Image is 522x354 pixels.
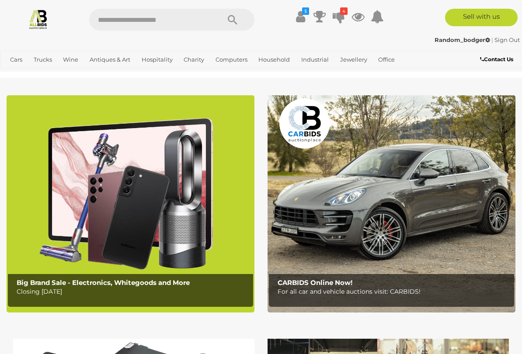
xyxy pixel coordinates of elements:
[212,52,251,67] a: Computers
[255,52,293,67] a: Household
[268,95,515,312] a: CARBIDS Online Now! CARBIDS Online Now! For all car and vehicle auctions visit: CARBIDS!
[445,9,518,26] a: Sell with us
[337,52,371,67] a: Jewellery
[7,52,26,67] a: Cars
[86,52,134,67] a: Antiques & Art
[30,52,56,67] a: Trucks
[59,52,82,67] a: Wine
[480,56,513,62] b: Contact Us
[268,95,515,312] img: CARBIDS Online Now!
[7,95,254,312] a: Big Brand Sale - Electronics, Whitegoods and More Big Brand Sale - Electronics, Whitegoods and Mo...
[375,52,398,67] a: Office
[480,55,515,64] a: Contact Us
[278,286,510,297] p: For all car and vehicle auctions visit: CARBIDS!
[138,52,176,67] a: Hospitality
[494,36,520,43] a: Sign Out
[17,286,249,297] p: Closing [DATE]
[332,9,345,24] a: 4
[298,52,332,67] a: Industrial
[180,52,208,67] a: Charity
[211,9,254,31] button: Search
[17,278,190,287] b: Big Brand Sale - Electronics, Whitegoods and More
[435,36,490,43] strong: Random_bodger
[7,67,31,81] a: Sports
[28,9,49,29] img: Allbids.com.au
[340,7,348,15] i: 4
[278,278,352,287] b: CARBIDS Online Now!
[7,95,254,312] img: Big Brand Sale - Electronics, Whitegoods and More
[491,36,493,43] span: |
[435,36,491,43] a: Random_bodger
[36,67,105,81] a: [GEOGRAPHIC_DATA]
[294,9,307,24] a: $
[302,7,309,15] i: $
